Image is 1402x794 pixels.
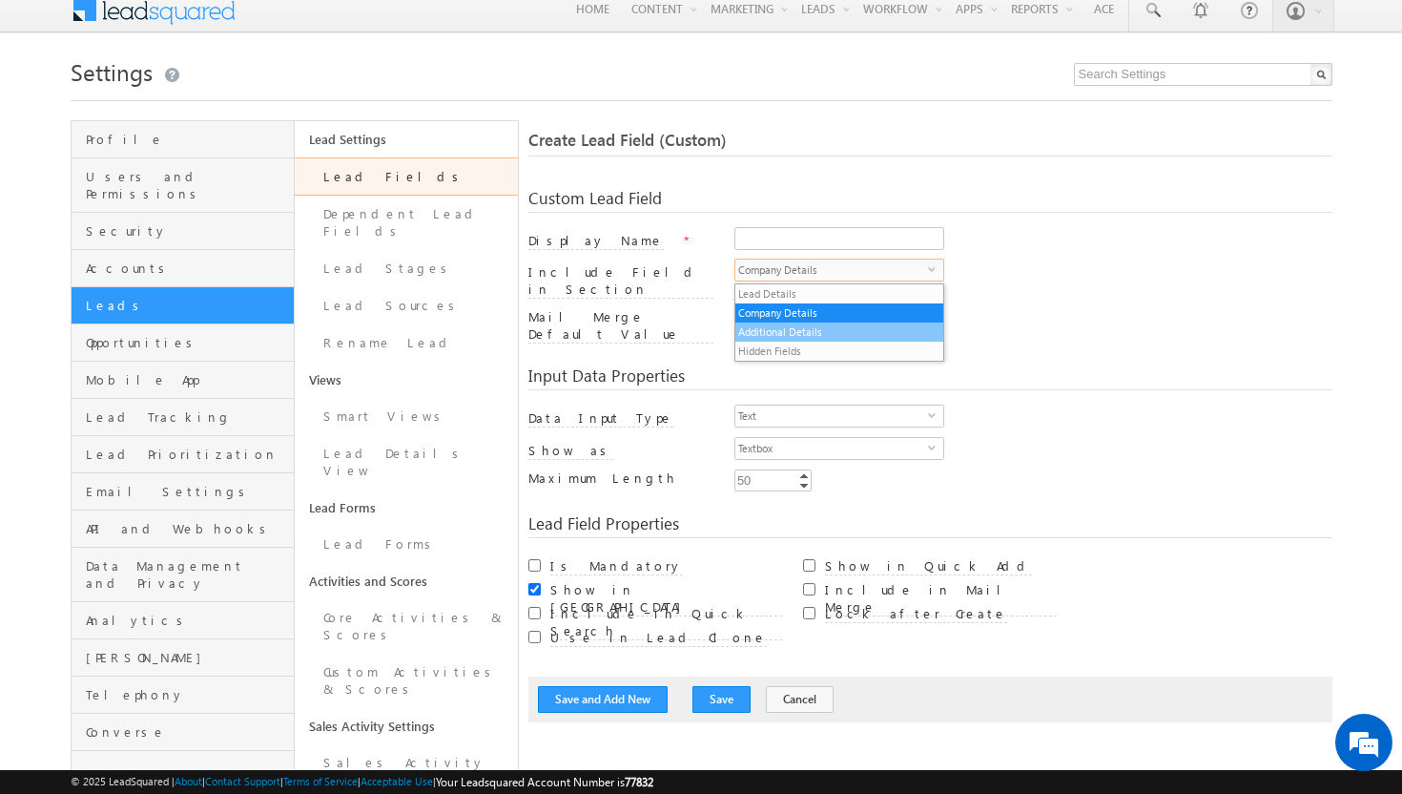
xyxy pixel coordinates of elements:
div: Minimize live chat window [313,10,359,55]
span: Text [735,406,928,427]
label: Display Name [528,232,664,250]
label: Include in Quick Search [550,605,783,640]
span: select [928,410,943,419]
a: Smart Views [295,398,518,435]
label: Show in [GEOGRAPHIC_DATA] [550,581,783,616]
span: Mobile App [86,371,289,388]
div: Lead Field Properties [528,515,1332,538]
a: Dependent Lead Fields [295,196,518,250]
a: Terms of Service [283,775,358,787]
span: © 2025 LeadSquared | | | | | [71,773,653,791]
span: select [928,264,943,273]
label: Mail Merge Default Value [528,308,713,344]
img: d_60004797649_company_0_60004797649 [32,100,80,125]
a: Activities and Scores [295,563,518,599]
label: Maximum Length [528,470,713,487]
button: Cancel [766,686,834,713]
em: Start Chat [259,588,346,614]
textarea: Type your message and hit 'Enter' [25,177,348,572]
a: Lead Forms [295,526,518,563]
a: [PERSON_NAME] [72,639,294,677]
li: Company Details [735,303,943,323]
a: Analytics [72,602,294,639]
a: Email Settings [72,473,294,511]
a: Rename Lead [295,324,518,362]
span: Converse [86,723,289,741]
span: Profile [86,131,289,148]
a: Custom Activities & Scores [295,654,518,708]
div: 50 [734,470,754,491]
a: Decrement [796,480,812,491]
span: Textbox [735,438,928,459]
a: Lead Prioritization [72,436,294,473]
label: Is Mandatory [550,557,683,575]
a: Lead Stages [295,250,518,287]
a: Increment [796,470,812,480]
a: Lead Forms [295,490,518,526]
a: Show as [528,442,613,458]
a: Profile [72,121,294,158]
div: Input Data Properties [528,367,1332,390]
button: Save and Add New [538,686,668,713]
label: Show as [528,442,613,460]
a: Converse [72,714,294,751]
input: Search Settings [1074,63,1332,86]
a: Show in Quick Add [825,557,1032,574]
span: Create Lead Field (Custom) [528,129,727,151]
a: Mail Merge Default Value [528,325,713,342]
a: Lead Tracking [72,399,294,436]
label: Use in Lead Clone [550,629,767,647]
span: Users and Permissions [86,168,289,202]
a: API and Webhooks [72,511,294,548]
span: Lead Tracking [86,408,289,426]
a: Show in [GEOGRAPHIC_DATA] [550,598,783,615]
a: Display Name [528,232,679,248]
label: Show in Quick Add [825,557,1032,575]
a: Telephony [72,677,294,714]
a: Accounts [72,250,294,287]
span: Security [86,222,289,240]
a: Mobile App [72,362,294,399]
li: Additional Details [735,323,943,342]
span: Analytics [86,612,289,629]
a: Core Activities & Scores [295,599,518,654]
a: Sales Activity Settings [295,708,518,744]
a: Contact Support [205,775,280,787]
a: Opportunities [72,324,294,362]
a: Users and Permissions [72,158,294,213]
span: 77832 [625,775,653,789]
a: Lead Fields [295,157,518,196]
span: Opportunities [86,334,289,351]
a: Data Input Type [528,409,673,426]
a: Use in Lead Clone [550,629,767,645]
li: Hidden Fields [735,342,943,361]
a: Data Management and Privacy [72,548,294,602]
a: About [175,775,202,787]
span: Lead Prioritization [86,446,289,463]
span: API and Webhooks [86,520,289,537]
a: Leads [72,287,294,324]
a: Views [295,362,518,398]
a: Include in Mail Merge [825,598,1058,615]
a: Lead Settings [295,121,518,157]
a: Security [72,213,294,250]
span: [PERSON_NAME] [86,649,289,666]
a: Acceptable Use [361,775,433,787]
a: Include in Quick Search [550,622,783,638]
span: Settings [71,56,153,87]
span: Company Details [735,260,928,281]
span: Your Leadsquared Account Number is [436,775,653,789]
a: Lead Details View [295,435,518,490]
button: Save [692,686,751,713]
span: Email Settings [86,483,289,500]
label: Lock after Create [825,605,1007,623]
li: Lead Details [735,284,943,303]
span: Telephony [86,686,289,703]
a: Lead Sources [295,287,518,324]
a: Include Field in Section [528,281,713,297]
span: select [928,443,943,451]
span: Leads [86,297,289,314]
span: Accounts [86,260,289,277]
span: Data Management and Privacy [86,557,289,592]
div: Chat with us now [99,100,320,125]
